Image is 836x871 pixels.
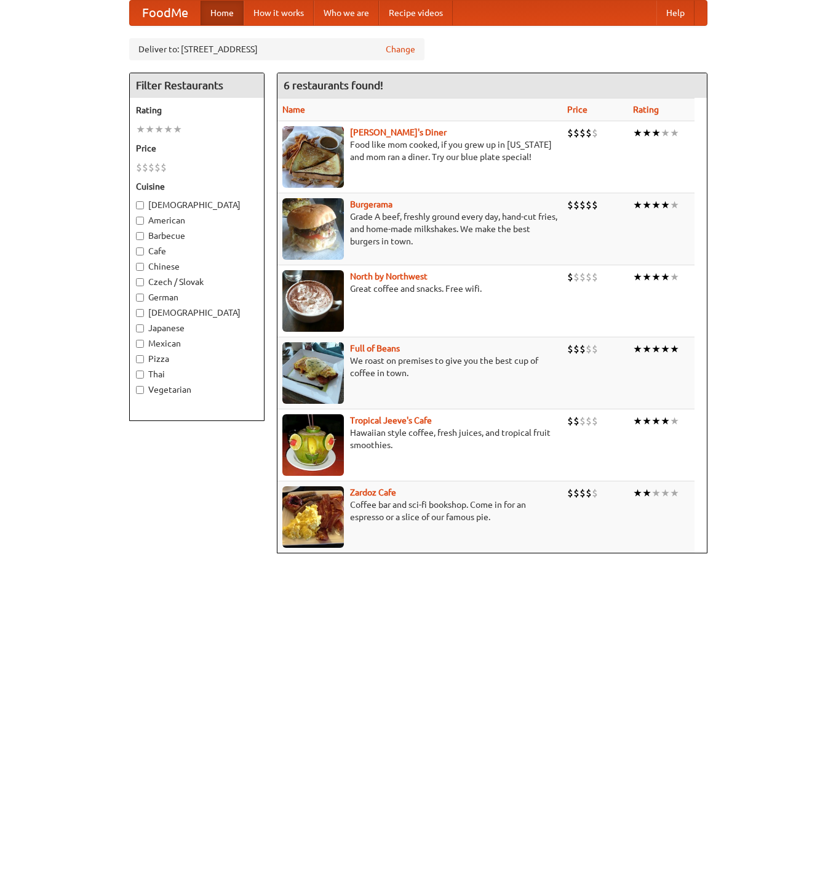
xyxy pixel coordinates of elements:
[201,1,244,25] a: Home
[136,355,144,363] input: Pizza
[567,414,573,428] li: $
[136,309,144,317] input: [DEMOGRAPHIC_DATA]
[244,1,314,25] a: How it works
[136,322,258,334] label: Japanese
[164,122,173,136] li: ★
[651,486,661,500] li: ★
[136,247,144,255] input: Cafe
[579,414,586,428] li: $
[350,343,400,353] a: Full of Beans
[282,499,557,523] p: Coffee bar and sci-fi bookshop. Come in for an espresso or a slice of our famous pie.
[136,161,142,174] li: $
[573,126,579,140] li: $
[573,270,579,284] li: $
[136,199,258,211] label: [DEMOGRAPHIC_DATA]
[592,198,598,212] li: $
[586,414,592,428] li: $
[145,122,154,136] li: ★
[670,342,679,356] li: ★
[633,270,642,284] li: ★
[573,486,579,500] li: $
[670,198,679,212] li: ★
[282,283,557,295] p: Great coffee and snacks. Free wifi.
[136,307,258,319] label: [DEMOGRAPHIC_DATA]
[282,138,557,163] p: Food like mom cooked, if you grew up in [US_STATE] and mom ran a diner. Try our blue plate special!
[136,201,144,209] input: [DEMOGRAPHIC_DATA]
[136,291,258,303] label: German
[154,122,164,136] li: ★
[670,270,679,284] li: ★
[579,486,586,500] li: $
[642,342,651,356] li: ★
[567,126,573,140] li: $
[129,38,424,60] div: Deliver to: [STREET_ADDRESS]
[661,270,670,284] li: ★
[567,198,573,212] li: $
[161,161,167,174] li: $
[567,105,587,114] a: Price
[284,79,383,91] ng-pluralize: 6 restaurants found!
[567,486,573,500] li: $
[579,198,586,212] li: $
[633,342,642,356] li: ★
[573,342,579,356] li: $
[136,383,258,396] label: Vegetarian
[136,386,144,394] input: Vegetarian
[282,427,557,451] p: Hawaiian style coffee, fresh juices, and tropical fruit smoothies.
[661,486,670,500] li: ★
[661,126,670,140] li: ★
[567,342,573,356] li: $
[282,126,344,188] img: sallys.jpg
[130,73,264,98] h4: Filter Restaurants
[633,105,659,114] a: Rating
[136,263,144,271] input: Chinese
[350,127,447,137] a: [PERSON_NAME]'s Diner
[586,342,592,356] li: $
[592,414,598,428] li: $
[136,122,145,136] li: ★
[642,270,651,284] li: ★
[136,245,258,257] label: Cafe
[136,180,258,193] h5: Cuisine
[379,1,453,25] a: Recipe videos
[642,414,651,428] li: ★
[651,126,661,140] li: ★
[633,414,642,428] li: ★
[136,337,258,350] label: Mexican
[567,270,573,284] li: $
[661,198,670,212] li: ★
[592,126,598,140] li: $
[282,486,344,548] img: zardoz.jpg
[579,126,586,140] li: $
[579,342,586,356] li: $
[586,198,592,212] li: $
[592,270,598,284] li: $
[350,199,392,209] b: Burgerama
[314,1,379,25] a: Who we are
[651,198,661,212] li: ★
[282,342,344,404] img: beans.jpg
[136,371,144,379] input: Thai
[282,211,557,247] p: Grade A beef, freshly ground every day, hand-cut fries, and home-made milkshakes. We make the bes...
[282,105,305,114] a: Name
[148,161,154,174] li: $
[661,342,670,356] li: ★
[136,340,144,348] input: Mexican
[350,488,396,497] b: Zardoz Cafe
[136,276,258,288] label: Czech / Slovak
[142,161,148,174] li: $
[633,486,642,500] li: ★
[656,1,695,25] a: Help
[661,414,670,428] li: ★
[350,271,428,281] a: North by Northwest
[586,270,592,284] li: $
[282,414,344,476] img: jeeves.jpg
[651,342,661,356] li: ★
[136,217,144,225] input: American
[282,198,344,260] img: burgerama.jpg
[136,368,258,380] label: Thai
[573,198,579,212] li: $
